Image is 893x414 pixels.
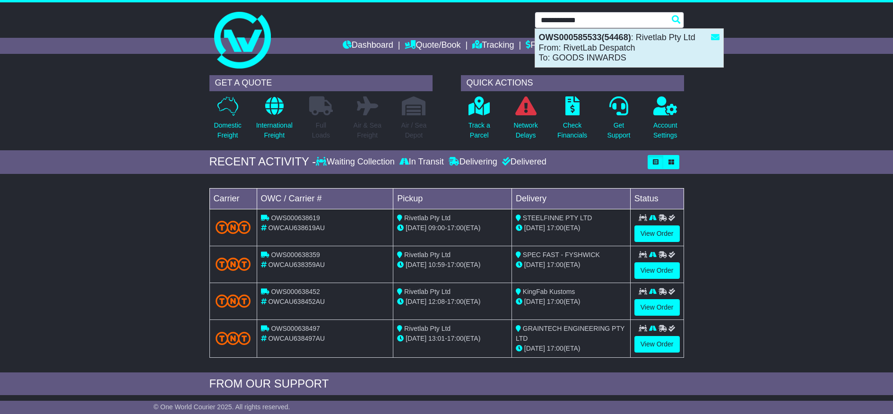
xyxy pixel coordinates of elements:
div: (ETA) [516,223,626,233]
span: OWCAU638452AU [268,298,325,305]
td: OWC / Carrier # [257,188,393,209]
img: TNT_Domestic.png [216,258,251,270]
p: Get Support [607,121,630,140]
img: TNT_Domestic.png [216,332,251,345]
a: Track aParcel [468,96,491,146]
div: (ETA) [516,260,626,270]
span: 12:08 [428,298,445,305]
span: © One World Courier 2025. All rights reserved. [154,403,290,411]
span: [DATE] [524,345,545,352]
span: 13:01 [428,335,445,342]
strong: OWS000585533(54468) [539,33,631,42]
img: TNT_Domestic.png [216,221,251,233]
a: Dashboard [343,38,393,54]
span: 17:00 [547,298,564,305]
span: 17:00 [547,261,564,268]
span: 10:59 [428,261,445,268]
p: Check Financials [557,121,587,140]
p: Track a Parcel [468,121,490,140]
img: TNT_Domestic.png [216,294,251,307]
p: Network Delays [513,121,538,140]
span: 17:00 [547,224,564,232]
a: Tracking [472,38,514,54]
span: SPEC FAST - FYSHWICK [523,251,600,259]
span: 09:00 [428,224,445,232]
div: Delivering [446,157,500,167]
div: Delivered [500,157,546,167]
div: - (ETA) [397,260,508,270]
span: [DATE] [406,224,426,232]
td: Delivery [512,188,630,209]
span: OWS000638359 [271,251,320,259]
span: 17:00 [447,298,464,305]
div: - (ETA) [397,334,508,344]
div: - (ETA) [397,223,508,233]
span: 17:00 [447,224,464,232]
span: Rivetlab Pty Ltd [404,214,451,222]
span: 17:00 [447,261,464,268]
span: GRAINTECH ENGINEERING PTY LTD [516,325,624,342]
span: [DATE] [406,335,426,342]
span: [DATE] [524,298,545,305]
span: 17:00 [547,345,564,352]
a: AccountSettings [653,96,678,146]
div: : Rivetlab Pty Ltd From: RivetLab Despatch To: GOODS INWARDS [535,29,723,67]
span: OWS000638497 [271,325,320,332]
span: [DATE] [524,261,545,268]
a: View Order [634,225,680,242]
div: FROM OUR SUPPORT [209,377,684,391]
a: View Order [634,262,680,279]
span: OWS000638619 [271,214,320,222]
span: OWS000638452 [271,288,320,295]
span: [DATE] [524,224,545,232]
span: OWCAU638497AU [268,335,325,342]
td: Pickup [393,188,512,209]
td: Status [630,188,684,209]
a: GetSupport [607,96,631,146]
span: 17:00 [447,335,464,342]
span: STEELFINNE PTY LTD [523,214,592,222]
a: CheckFinancials [557,96,588,146]
div: (ETA) [516,344,626,354]
span: Rivetlab Pty Ltd [404,325,451,332]
span: OWCAU638359AU [268,261,325,268]
p: Full Loads [309,121,333,140]
div: GET A QUOTE [209,75,433,91]
p: Account Settings [653,121,677,140]
span: KingFab Kustoms [523,288,575,295]
a: NetworkDelays [513,96,538,146]
a: Financials [526,38,569,54]
p: Air / Sea Depot [401,121,427,140]
div: QUICK ACTIONS [461,75,684,91]
div: Waiting Collection [316,157,397,167]
span: Rivetlab Pty Ltd [404,288,451,295]
span: Rivetlab Pty Ltd [404,251,451,259]
div: In Transit [397,157,446,167]
div: (ETA) [516,297,626,307]
a: DomesticFreight [213,96,242,146]
span: OWCAU638619AU [268,224,325,232]
p: International Freight [256,121,293,140]
span: [DATE] [406,298,426,305]
span: [DATE] [406,261,426,268]
div: - (ETA) [397,297,508,307]
a: View Order [634,336,680,353]
p: Domestic Freight [214,121,241,140]
a: InternationalFreight [256,96,293,146]
a: Quote/Book [405,38,460,54]
p: Air & Sea Freight [354,121,381,140]
a: View Order [634,299,680,316]
div: RECENT ACTIVITY - [209,155,316,169]
td: Carrier [209,188,257,209]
